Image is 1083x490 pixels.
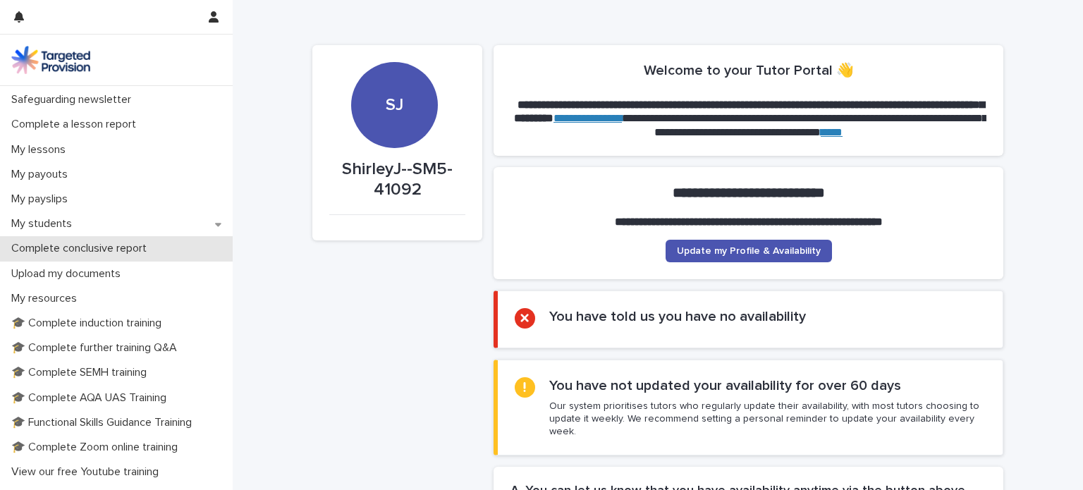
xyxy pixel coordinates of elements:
[549,308,806,325] h2: You have told us you have no availability
[6,93,142,106] p: Safeguarding newsletter
[6,366,158,379] p: 🎓 Complete SEMH training
[6,242,158,255] p: Complete conclusive report
[11,46,90,74] img: M5nRWzHhSzIhMunXDL62
[6,465,170,479] p: View our free Youtube training
[677,246,821,256] span: Update my Profile & Availability
[549,377,901,394] h2: You have not updated your availability for over 60 days
[6,416,203,429] p: 🎓 Functional Skills Guidance Training
[6,441,189,454] p: 🎓 Complete Zoom online training
[6,341,188,355] p: 🎓 Complete further training Q&A
[6,267,132,281] p: Upload my documents
[6,391,178,405] p: 🎓 Complete AQA UAS Training
[6,292,88,305] p: My resources
[6,143,77,157] p: My lessons
[6,317,173,330] p: 🎓 Complete induction training
[549,400,986,439] p: Our system prioritises tutors who regularly update their availability, with most tutors choosing ...
[6,217,83,231] p: My students
[6,168,79,181] p: My payouts
[6,192,79,206] p: My payslips
[644,62,854,79] h2: Welcome to your Tutor Portal 👋
[329,159,465,200] p: ShirleyJ--SM5-41092
[666,240,832,262] a: Update my Profile & Availability
[351,9,437,116] div: SJ
[6,118,147,131] p: Complete a lesson report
